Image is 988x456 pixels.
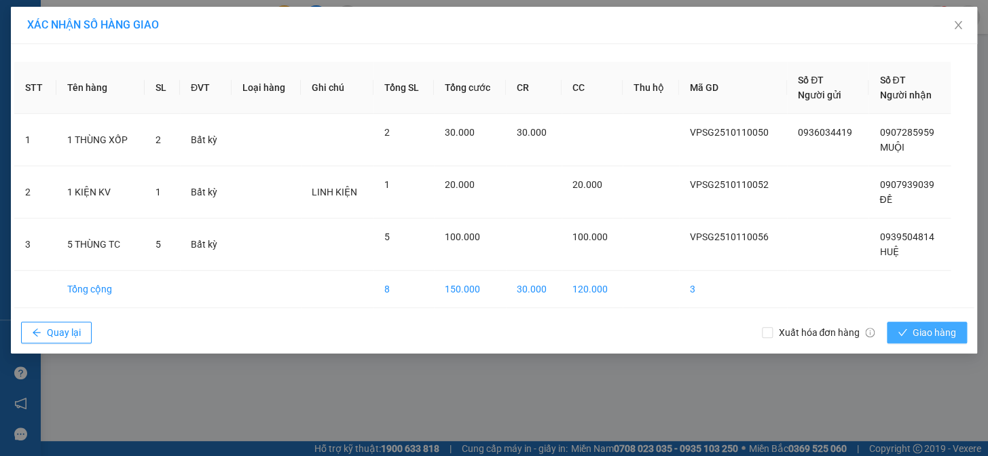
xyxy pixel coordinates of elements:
[879,179,934,190] span: 0907939039
[145,62,180,114] th: SL
[47,325,81,340] span: Quay lại
[562,62,623,114] th: CC
[312,187,357,197] span: LINH KIỆN
[898,328,907,339] span: check
[879,194,892,205] span: ĐỀ
[56,166,145,218] td: 1 KIỆN KV
[445,127,475,138] span: 30.000
[434,62,506,114] th: Tổng cước
[913,325,956,340] span: Giao hàng
[373,271,434,308] td: 8
[56,62,145,114] th: Tên hàng
[690,231,769,242] span: VPSG2510110056
[14,62,56,114] th: STT
[939,7,977,45] button: Close
[562,271,623,308] td: 120.000
[887,322,967,343] button: checkGiao hàng
[798,90,841,100] span: Người gửi
[506,271,562,308] td: 30.000
[384,231,390,242] span: 5
[572,231,608,242] span: 100.000
[953,20,964,31] span: close
[180,114,232,166] td: Bất kỳ
[690,127,769,138] span: VPSG2510110050
[679,62,787,114] th: Mã GD
[155,239,161,250] span: 5
[180,218,232,271] td: Bất kỳ
[384,127,390,138] span: 2
[14,114,56,166] td: 1
[879,231,934,242] span: 0939504814
[155,187,161,197] span: 1
[56,114,145,166] td: 1 THÙNG XỐP
[384,179,390,190] span: 1
[623,62,679,114] th: Thu hộ
[879,142,904,153] span: MUỘI
[517,127,547,138] span: 30.000
[180,166,232,218] td: Bất kỳ
[879,75,905,85] span: Số ĐT
[14,166,56,218] td: 2
[879,246,898,257] span: HUỆ
[865,328,875,337] span: info-circle
[679,271,787,308] td: 3
[506,62,562,114] th: CR
[56,218,145,271] td: 5 THÙNG TC
[14,218,56,271] td: 3
[373,62,434,114] th: Tổng SL
[232,62,301,114] th: Loại hàng
[32,328,41,339] span: arrow-left
[445,231,480,242] span: 100.000
[155,134,161,145] span: 2
[434,271,506,308] td: 150.000
[445,179,475,190] span: 20.000
[572,179,602,190] span: 20.000
[879,90,931,100] span: Người nhận
[301,62,373,114] th: Ghi chú
[773,325,880,340] span: Xuất hóa đơn hàng
[27,18,159,31] span: XÁC NHẬN SỐ HÀNG GIAO
[690,179,769,190] span: VPSG2510110052
[180,62,232,114] th: ĐVT
[798,75,824,85] span: Số ĐT
[56,271,145,308] td: Tổng cộng
[879,127,934,138] span: 0907285959
[798,127,852,138] span: 0936034419
[21,322,92,343] button: arrow-leftQuay lại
